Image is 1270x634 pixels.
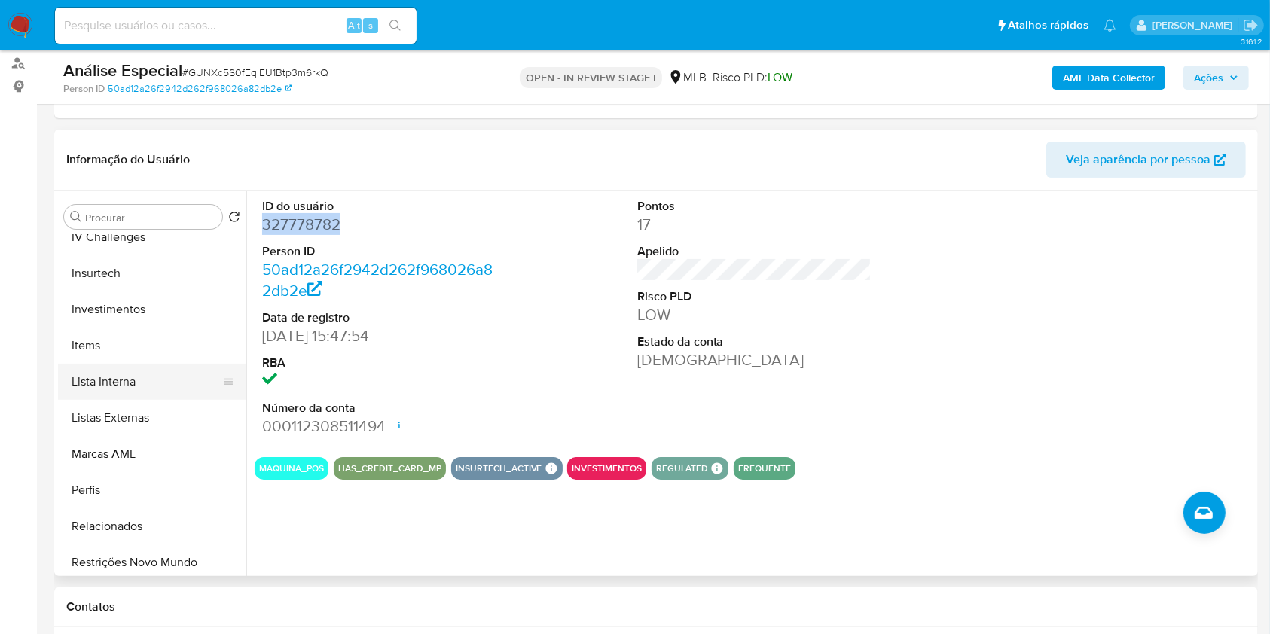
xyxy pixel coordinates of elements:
dd: LOW [637,304,872,325]
span: Atalhos rápidos [1008,17,1088,33]
dt: ID do usuário [262,198,497,215]
button: Perfis [58,472,246,508]
button: Marcas AML [58,436,246,472]
h1: Informação do Usuário [66,152,190,167]
dt: Pontos [637,198,872,215]
div: MLB [668,69,707,86]
b: Análise Especial [63,58,182,82]
button: Insurtech [58,255,246,291]
span: # GUNXc5S0fEqIEU1Btp3m6rkQ [182,65,328,80]
dd: 327778782 [262,214,497,235]
dd: 000112308511494 [262,416,497,437]
dd: [DEMOGRAPHIC_DATA] [637,349,872,370]
span: Ações [1194,66,1223,90]
button: Relacionados [58,508,246,544]
a: 50ad12a26f2942d262f968026a82db2e [262,258,493,301]
dt: RBA [262,355,497,371]
button: Listas Externas [58,400,246,436]
span: 3.161.2 [1241,35,1262,47]
span: LOW [768,69,792,86]
span: Alt [348,18,360,32]
button: Items [58,328,246,364]
button: Investimentos [58,291,246,328]
a: 50ad12a26f2942d262f968026a82db2e [108,82,292,96]
button: Lista Interna [58,364,234,400]
input: Pesquise usuários ou casos... [55,16,417,35]
button: IV Challenges [58,219,246,255]
button: AML Data Collector [1052,66,1165,90]
dt: Data de registro [262,309,497,326]
button: Retornar ao pedido padrão [228,211,240,227]
a: Sair [1243,17,1259,33]
b: Person ID [63,82,105,96]
span: s [368,18,373,32]
span: Risco PLD: [713,69,792,86]
input: Procurar [85,211,216,224]
p: OPEN - IN REVIEW STAGE I [520,67,662,88]
b: AML Data Collector [1063,66,1155,90]
dt: Person ID [262,243,497,260]
dt: Estado da conta [637,334,872,350]
dt: Apelido [637,243,872,260]
span: Veja aparência por pessoa [1066,142,1210,178]
h1: Contatos [66,599,1246,614]
dd: [DATE] 15:47:54 [262,325,497,346]
button: Procurar [70,211,82,223]
button: search-icon [380,15,411,36]
p: ana.conceicao@mercadolivre.com [1152,18,1238,32]
dt: Risco PLD [637,288,872,305]
button: Ações [1183,66,1249,90]
dd: 17 [637,214,872,235]
button: Restrições Novo Mundo [58,544,246,581]
dt: Número da conta [262,400,497,416]
a: Notificações [1104,19,1116,32]
button: Veja aparência por pessoa [1046,142,1246,178]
